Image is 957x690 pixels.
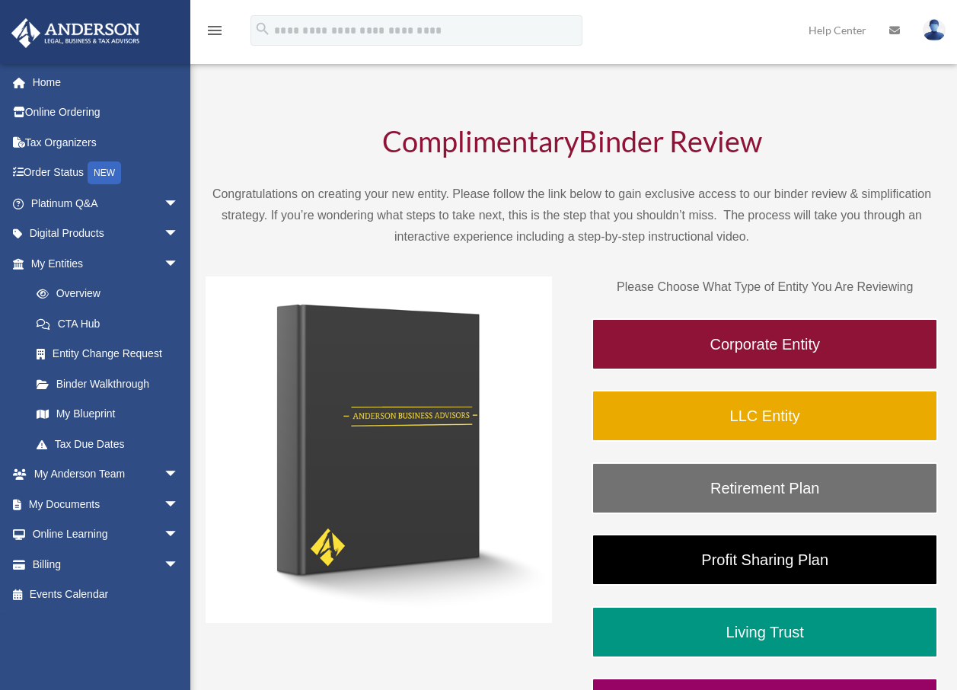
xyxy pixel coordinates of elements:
[11,67,202,97] a: Home
[592,534,938,586] a: Profit Sharing Plan
[11,97,202,128] a: Online Ordering
[21,429,202,459] a: Tax Due Dates
[254,21,271,37] i: search
[164,489,194,520] span: arrow_drop_down
[592,606,938,658] a: Living Trust
[579,123,762,158] span: Binder Review
[11,188,202,219] a: Platinum Q&Aarrow_drop_down
[21,369,194,399] a: Binder Walkthrough
[7,18,145,48] img: Anderson Advisors Platinum Portal
[592,318,938,370] a: Corporate Entity
[21,279,202,309] a: Overview
[164,219,194,250] span: arrow_drop_down
[164,549,194,580] span: arrow_drop_down
[11,489,202,519] a: My Documentsarrow_drop_down
[206,184,938,248] p: Congratulations on creating your new entity. Please follow the link below to gain exclusive acces...
[11,459,202,490] a: My Anderson Teamarrow_drop_down
[11,580,202,610] a: Events Calendar
[164,459,194,490] span: arrow_drop_down
[11,248,202,279] a: My Entitiesarrow_drop_down
[592,390,938,442] a: LLC Entity
[164,248,194,280] span: arrow_drop_down
[164,188,194,219] span: arrow_drop_down
[592,276,938,298] p: Please Choose What Type of Entity You Are Reviewing
[923,19,946,41] img: User Pic
[88,161,121,184] div: NEW
[11,127,202,158] a: Tax Organizers
[11,219,202,249] a: Digital Productsarrow_drop_down
[21,339,202,369] a: Entity Change Request
[21,399,202,430] a: My Blueprint
[11,549,202,580] a: Billingarrow_drop_down
[21,308,202,339] a: CTA Hub
[164,519,194,551] span: arrow_drop_down
[382,123,579,158] span: Complimentary
[206,27,224,40] a: menu
[11,519,202,550] a: Online Learningarrow_drop_down
[206,21,224,40] i: menu
[11,158,202,189] a: Order StatusNEW
[592,462,938,514] a: Retirement Plan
